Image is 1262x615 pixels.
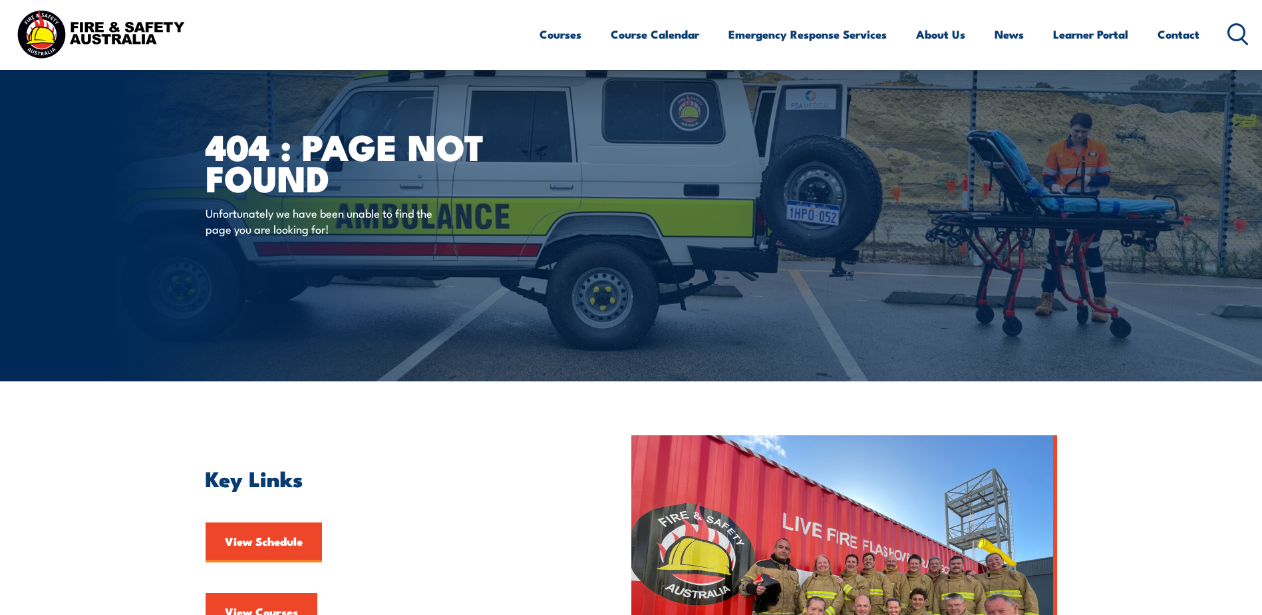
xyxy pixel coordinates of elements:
a: Emergency Response Services [728,17,887,52]
a: News [995,17,1024,52]
p: Unfortunately we have been unable to find the page you are looking for! [206,205,448,236]
a: Learner Portal [1053,17,1128,52]
a: View Schedule [206,522,322,562]
a: Contact [1158,17,1199,52]
h2: Key Links [206,469,570,487]
a: Courses [540,17,581,52]
a: Course Calendar [611,17,699,52]
h1: 404 : Page Not Found [206,130,534,192]
a: About Us [916,17,965,52]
